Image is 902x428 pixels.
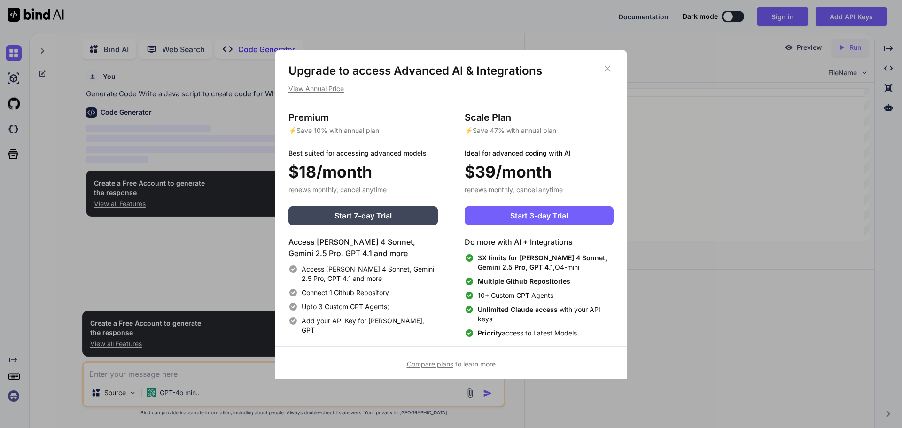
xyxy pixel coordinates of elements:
[302,302,389,311] span: Upto 3 Custom GPT Agents;
[478,254,607,271] span: 3X limits for [PERSON_NAME] 4 Sonnet, Gemini 2.5 Pro, GPT 4.1,
[465,126,614,135] p: ⚡ with annual plan
[465,236,614,248] h4: Do more with AI + Integrations
[478,328,577,338] span: access to Latest Models
[478,253,614,272] span: O4-mini
[478,329,502,337] span: Priority
[288,160,372,184] span: $18/month
[478,277,570,285] span: Multiple Github Repositories
[302,288,389,297] span: Connect 1 Github Repository
[288,126,438,135] p: ⚡ with annual plan
[407,360,453,368] span: Compare plans
[288,111,438,124] h3: Premium
[478,305,614,324] span: with your API keys
[510,210,568,221] span: Start 3-day Trial
[465,186,563,194] span: renews monthly, cancel anytime
[465,206,614,225] button: Start 3-day Trial
[478,291,553,300] span: 10+ Custom GPT Agents
[296,126,327,134] span: Save 10%
[288,236,438,259] h4: Access [PERSON_NAME] 4 Sonnet, Gemini 2.5 Pro, GPT 4.1 and more
[465,111,614,124] h3: Scale Plan
[465,160,552,184] span: $39/month
[288,63,614,78] h1: Upgrade to access Advanced AI & Integrations
[478,305,560,313] span: Unlimited Claude access
[288,186,387,194] span: renews monthly, cancel anytime
[407,360,496,368] span: to learn more
[288,148,438,158] p: Best suited for accessing advanced models
[473,126,505,134] span: Save 47%
[288,206,438,225] button: Start 7-day Trial
[288,84,614,93] p: View Annual Price
[334,210,392,221] span: Start 7-day Trial
[302,316,438,335] span: Add your API Key for [PERSON_NAME], GPT
[465,148,614,158] p: Ideal for advanced coding with AI
[302,265,438,283] span: Access [PERSON_NAME] 4 Sonnet, Gemini 2.5 Pro, GPT 4.1 and more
